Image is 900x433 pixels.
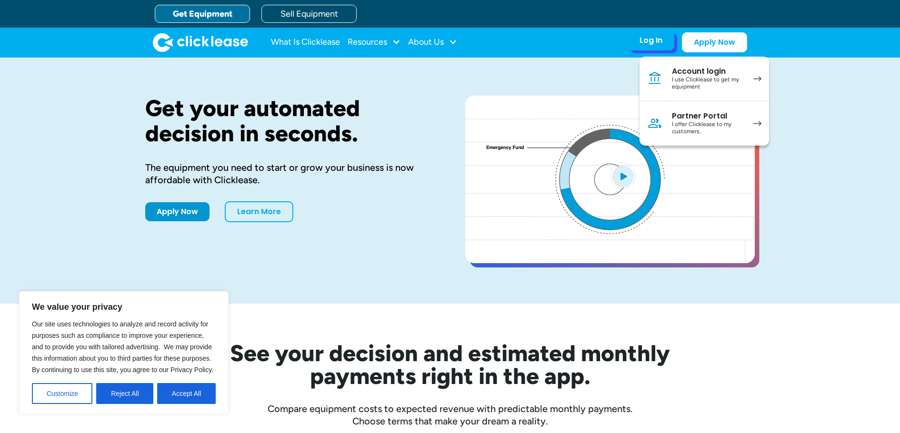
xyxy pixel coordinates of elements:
h1: Get your automated decision in seconds. [145,96,435,146]
div: The equipment you need to start or grow your business is now affordable with Clicklease. [145,161,435,186]
button: Reject All [96,383,153,404]
div: Log In [640,36,662,45]
img: Blue play button logo on a light blue circular background [610,163,636,189]
a: Sell Equipment [261,5,357,23]
span: Our site uses technologies to analyze and record activity for purposes such as compliance to impr... [32,320,213,374]
a: open lightbox [465,96,755,263]
a: Apply Now [145,202,210,221]
a: home [153,33,248,52]
div: Resources [348,33,400,52]
a: Apply Now [682,32,747,52]
img: arrow [753,76,761,81]
a: Learn More [225,201,293,222]
button: Customize [32,383,92,404]
div: I use Clicklease to get my equipment [672,76,744,91]
a: Partner PortalI offer Clicklease to my customers. [640,101,769,146]
div: Account login [672,67,744,76]
img: Bank icon [647,71,662,86]
a: Get Equipment [155,5,250,23]
img: Clicklease logo [153,33,248,52]
button: Accept All [157,383,216,404]
p: We value your privacy [32,301,216,313]
img: arrow [753,121,761,126]
div: About Us [408,33,457,52]
div: I offer Clicklease to my customers. [672,121,744,136]
h2: See your decision and estimated monthly payments right in the app. [183,342,717,387]
div: Partner Portal [672,111,744,121]
img: Person icon [647,116,662,131]
a: Account loginI use Clicklease to get my equipment [640,57,769,101]
div: Compare equipment costs to expected revenue with predictable monthly payments. Choose terms that ... [145,403,755,427]
a: What Is Clicklease [271,33,340,52]
div: We value your privacy [19,291,229,414]
nav: Log In [640,57,769,146]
